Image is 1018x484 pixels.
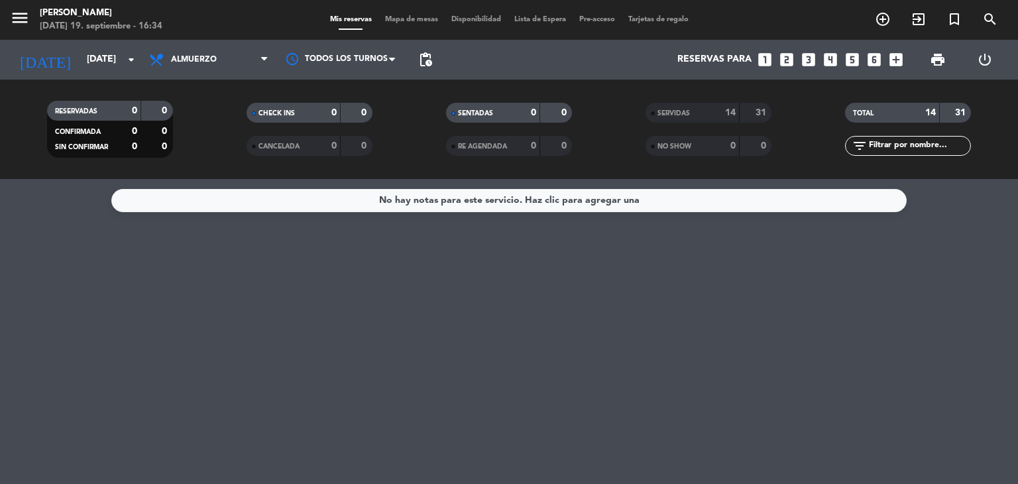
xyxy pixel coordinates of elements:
i: menu [10,8,30,28]
div: LOG OUT [961,40,1008,80]
span: CANCELADA [258,143,300,150]
strong: 31 [756,108,769,117]
strong: 14 [925,108,936,117]
span: SENTADAS [458,110,493,117]
strong: 0 [531,108,536,117]
i: power_settings_new [977,52,993,68]
span: Lista de Espera [508,16,573,23]
span: print [930,52,946,68]
span: Tarjetas de regalo [622,16,695,23]
span: pending_actions [418,52,433,68]
i: looks_6 [866,51,883,68]
input: Filtrar por nombre... [868,139,970,153]
span: Disponibilidad [445,16,508,23]
span: SIN CONFIRMAR [55,144,108,151]
strong: 0 [561,108,569,117]
strong: 0 [730,141,736,151]
span: Almuerzo [171,55,217,64]
i: add_box [887,51,905,68]
strong: 0 [132,106,137,115]
span: Mapa de mesas [378,16,445,23]
span: TOTAL [853,110,874,117]
strong: 14 [725,108,736,117]
i: turned_in_not [946,11,962,27]
strong: 0 [361,108,369,117]
span: RESERVADAS [55,108,97,115]
strong: 0 [531,141,536,151]
i: [DATE] [10,45,80,74]
i: exit_to_app [911,11,927,27]
strong: 0 [132,127,137,136]
strong: 0 [331,141,337,151]
i: looks_two [778,51,795,68]
i: filter_list [852,138,868,154]
span: RE AGENDADA [458,143,507,150]
strong: 0 [331,108,337,117]
div: [PERSON_NAME] [40,7,162,20]
div: [DATE] 19. septiembre - 16:34 [40,20,162,33]
button: menu [10,8,30,32]
strong: 0 [361,141,369,151]
i: add_circle_outline [875,11,891,27]
i: looks_3 [800,51,817,68]
i: looks_4 [822,51,839,68]
div: No hay notas para este servicio. Haz clic para agregar una [379,193,640,208]
i: looks_one [756,51,773,68]
strong: 0 [162,142,170,151]
span: Mis reservas [323,16,378,23]
strong: 0 [132,142,137,151]
i: arrow_drop_down [123,52,139,68]
strong: 0 [561,141,569,151]
span: CONFIRMADA [55,129,101,135]
strong: 31 [955,108,968,117]
span: SERVIDAS [657,110,690,117]
i: looks_5 [844,51,861,68]
span: CHECK INS [258,110,295,117]
span: Reservas para [677,54,752,65]
i: search [982,11,998,27]
strong: 0 [761,141,769,151]
span: Pre-acceso [573,16,622,23]
span: NO SHOW [657,143,691,150]
strong: 0 [162,127,170,136]
strong: 0 [162,106,170,115]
